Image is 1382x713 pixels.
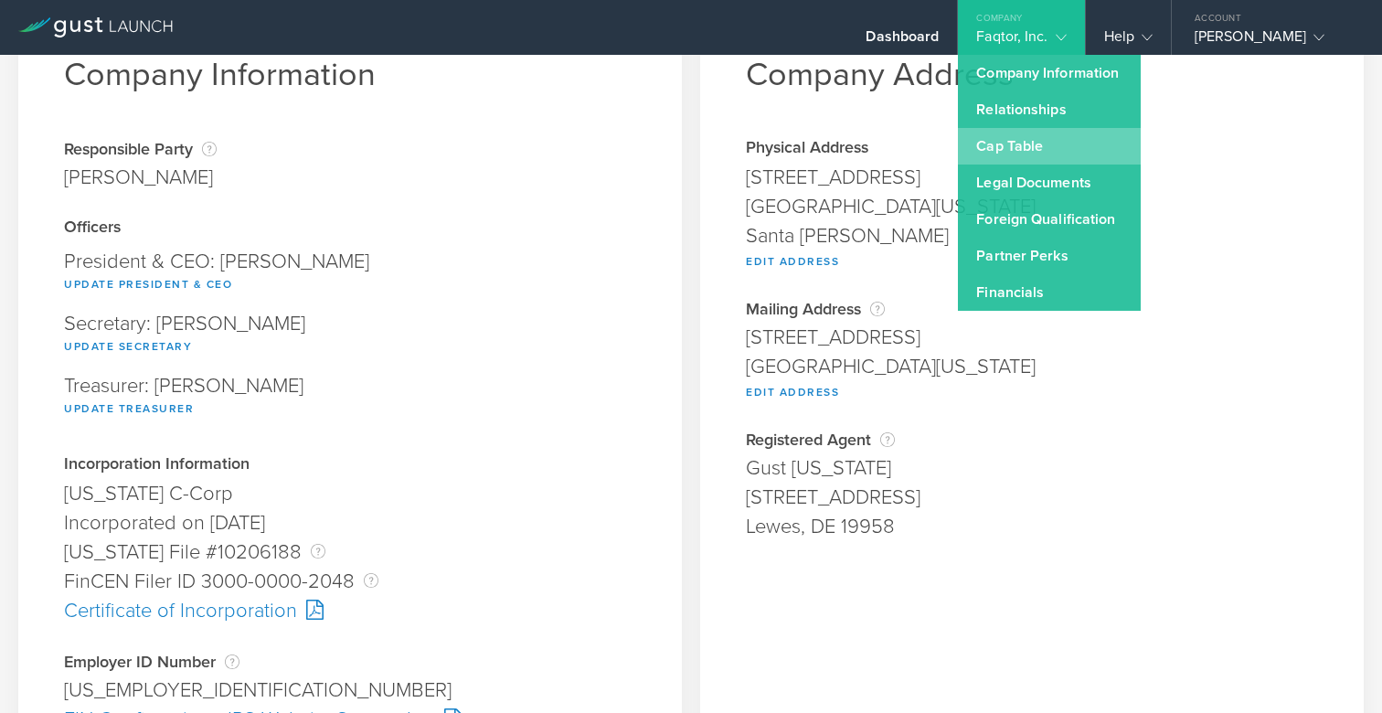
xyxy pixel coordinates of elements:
[64,55,636,94] h1: Company Information
[1291,625,1382,713] iframe: Chat Widget
[1104,27,1153,55] div: Help
[976,27,1066,55] div: Faqtor, Inc.
[64,140,217,158] div: Responsible Party
[746,352,1318,381] div: [GEOGRAPHIC_DATA][US_STATE]
[746,163,1318,192] div: [STREET_ADDRESS]
[746,483,1318,512] div: [STREET_ADDRESS]
[64,335,192,357] button: Update Secretary
[746,431,1318,449] div: Registered Agent
[1195,27,1350,55] div: [PERSON_NAME]
[64,304,636,367] div: Secretary: [PERSON_NAME]
[64,242,636,304] div: President & CEO: [PERSON_NAME]
[64,479,636,508] div: [US_STATE] C-Corp
[64,508,636,537] div: Incorporated on [DATE]
[746,192,1318,221] div: [GEOGRAPHIC_DATA][US_STATE]
[746,512,1318,541] div: Lewes, DE 19958
[64,537,636,567] div: [US_STATE] File #10206188
[746,250,839,272] button: Edit Address
[746,300,1318,318] div: Mailing Address
[64,367,636,429] div: Treasurer: [PERSON_NAME]
[64,219,636,238] div: Officers
[746,55,1318,94] h1: Company Address
[64,398,194,420] button: Update Treasurer
[64,273,232,295] button: Update President & CEO
[64,596,636,625] div: Certificate of Incorporation
[64,456,636,474] div: Incorporation Information
[746,323,1318,352] div: [STREET_ADDRESS]
[64,567,636,596] div: FinCEN Filer ID 3000-0000-2048
[746,381,839,403] button: Edit Address
[64,676,636,705] div: [US_EMPLOYER_IDENTIFICATION_NUMBER]
[64,163,217,192] div: [PERSON_NAME]
[746,453,1318,483] div: Gust [US_STATE]
[64,653,636,671] div: Employer ID Number
[746,221,1318,250] div: Santa [PERSON_NAME]
[746,140,1318,158] div: Physical Address
[866,27,939,55] div: Dashboard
